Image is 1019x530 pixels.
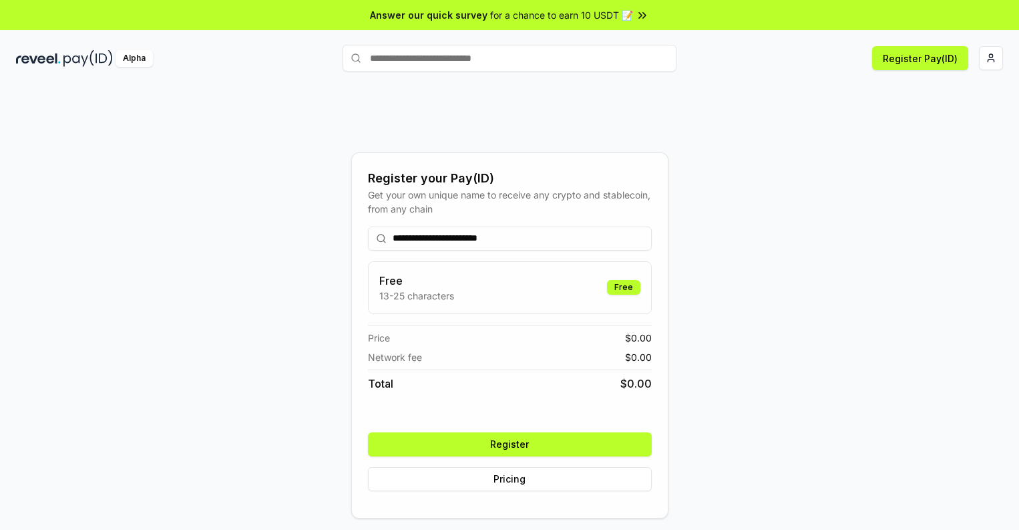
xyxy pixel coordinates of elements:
[368,467,652,491] button: Pricing
[370,8,487,22] span: Answer our quick survey
[116,50,153,67] div: Alpha
[368,169,652,188] div: Register your Pay(ID)
[872,46,968,70] button: Register Pay(ID)
[607,280,640,295] div: Free
[625,331,652,345] span: $ 0.00
[368,376,393,392] span: Total
[620,376,652,392] span: $ 0.00
[63,50,113,67] img: pay_id
[379,273,454,289] h3: Free
[379,289,454,303] p: 13-25 characters
[368,432,652,456] button: Register
[368,331,390,345] span: Price
[625,350,652,364] span: $ 0.00
[368,350,422,364] span: Network fee
[16,50,61,67] img: reveel_dark
[368,188,652,216] div: Get your own unique name to receive any crypto and stablecoin, from any chain
[490,8,633,22] span: for a chance to earn 10 USDT 📝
